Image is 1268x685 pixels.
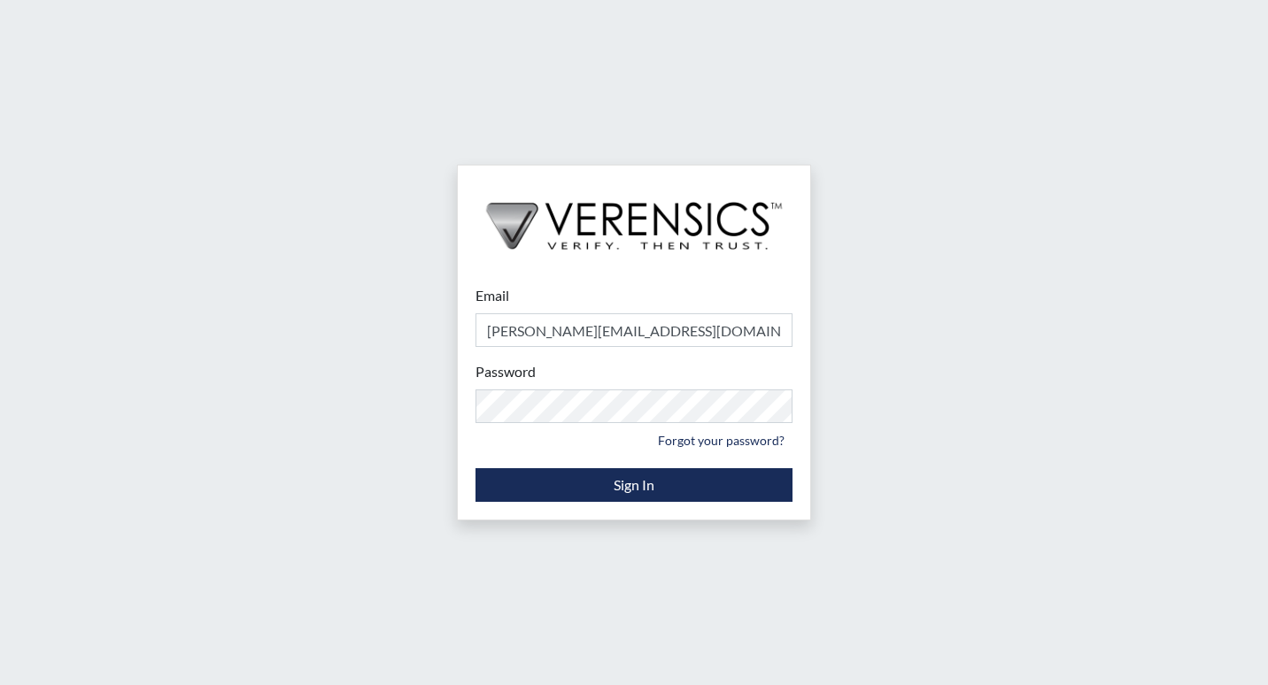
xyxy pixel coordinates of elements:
button: Sign In [475,468,792,502]
a: Forgot your password? [650,427,792,454]
label: Email [475,285,509,306]
input: Email [475,313,792,347]
img: logo-wide-black.2aad4157.png [458,165,810,268]
label: Password [475,361,536,382]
